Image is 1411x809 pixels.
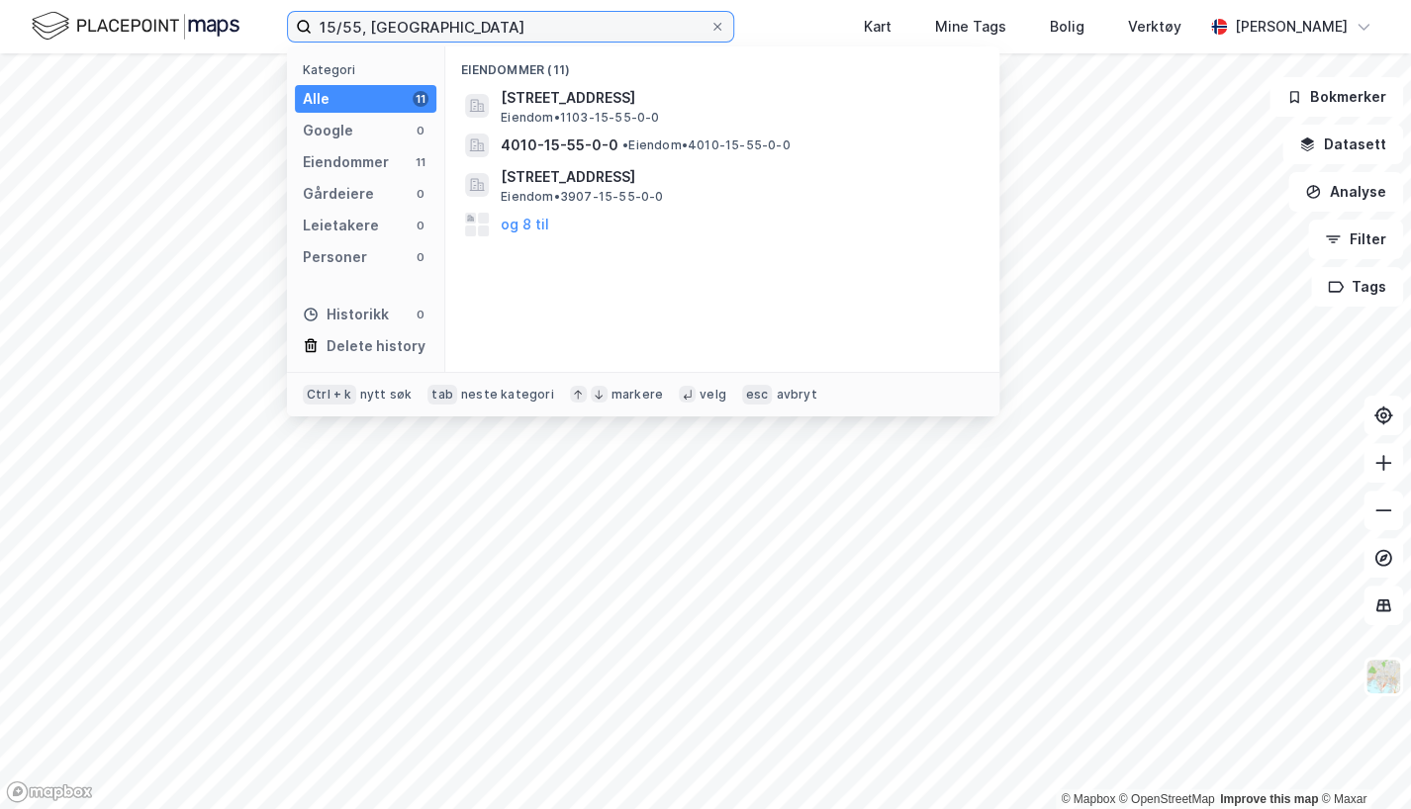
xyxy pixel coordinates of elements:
div: Kategori [303,62,436,77]
span: • [622,137,628,152]
button: og 8 til [501,213,549,236]
div: Leietakere [303,214,379,237]
div: 11 [413,154,428,170]
div: Historikk [303,303,389,326]
div: Mine Tags [935,15,1006,39]
div: Google [303,119,353,142]
div: Eiendommer [303,150,389,174]
span: [STREET_ADDRESS] [501,165,976,189]
span: 4010-15-55-0-0 [501,134,618,157]
span: [STREET_ADDRESS] [501,86,976,110]
span: Eiendom • 4010-15-55-0-0 [622,137,791,153]
div: Verktøy [1128,15,1181,39]
button: Analyse [1288,172,1403,212]
div: tab [427,385,457,404]
button: Filter [1308,220,1403,259]
div: Gårdeiere [303,182,374,206]
a: OpenStreetMap [1119,792,1215,806]
div: 0 [413,218,428,233]
div: 0 [413,123,428,138]
div: nytt søk [360,387,413,403]
div: Eiendommer (11) [445,46,999,82]
div: 0 [413,307,428,322]
div: Delete history [327,334,425,358]
div: [PERSON_NAME] [1235,15,1348,39]
div: Kart [864,15,892,39]
a: Improve this map [1220,792,1318,806]
div: Personer [303,245,367,269]
div: 0 [413,249,428,265]
div: avbryt [776,387,816,403]
div: Alle [303,87,329,111]
img: Z [1364,658,1402,695]
div: neste kategori [461,387,554,403]
div: 11 [413,91,428,107]
span: Eiendom • 1103-15-55-0-0 [501,110,659,126]
img: logo.f888ab2527a4732fd821a326f86c7f29.svg [32,9,239,44]
div: Bolig [1050,15,1084,39]
a: Mapbox [1061,792,1115,806]
iframe: Chat Widget [1312,714,1411,809]
input: Søk på adresse, matrikkel, gårdeiere, leietakere eller personer [312,12,709,42]
div: markere [611,387,663,403]
div: velg [700,387,726,403]
button: Datasett [1282,125,1403,164]
button: Tags [1311,267,1403,307]
span: Eiendom • 3907-15-55-0-0 [501,189,663,205]
div: 0 [413,186,428,202]
button: Bokmerker [1270,77,1403,117]
a: Mapbox homepage [6,780,93,803]
div: Ctrl + k [303,385,356,404]
div: esc [742,385,773,404]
